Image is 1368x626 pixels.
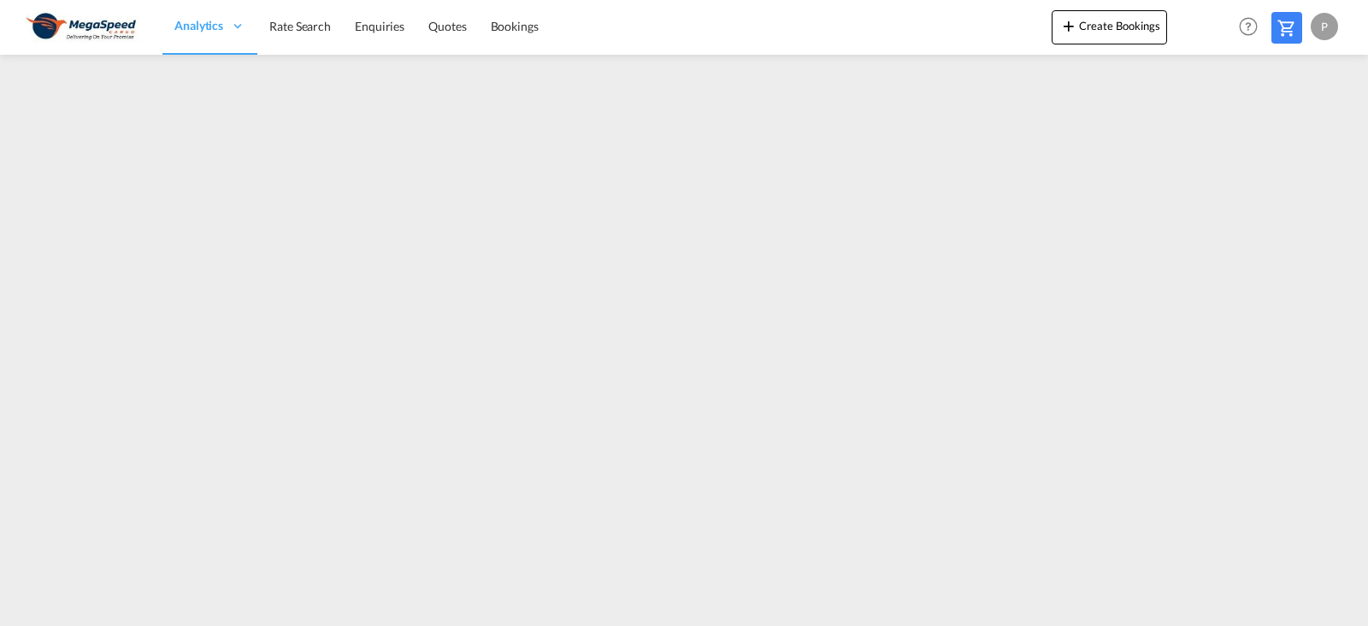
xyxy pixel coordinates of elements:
[491,19,539,33] span: Bookings
[428,19,466,33] span: Quotes
[1311,13,1338,40] div: P
[269,19,331,33] span: Rate Search
[1234,12,1263,41] span: Help
[1052,10,1167,44] button: icon-plus 400-fgCreate Bookings
[1058,15,1079,36] md-icon: icon-plus 400-fg
[26,8,141,46] img: ad002ba0aea611eda5429768204679d3.JPG
[1234,12,1271,43] div: Help
[174,17,223,34] span: Analytics
[355,19,404,33] span: Enquiries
